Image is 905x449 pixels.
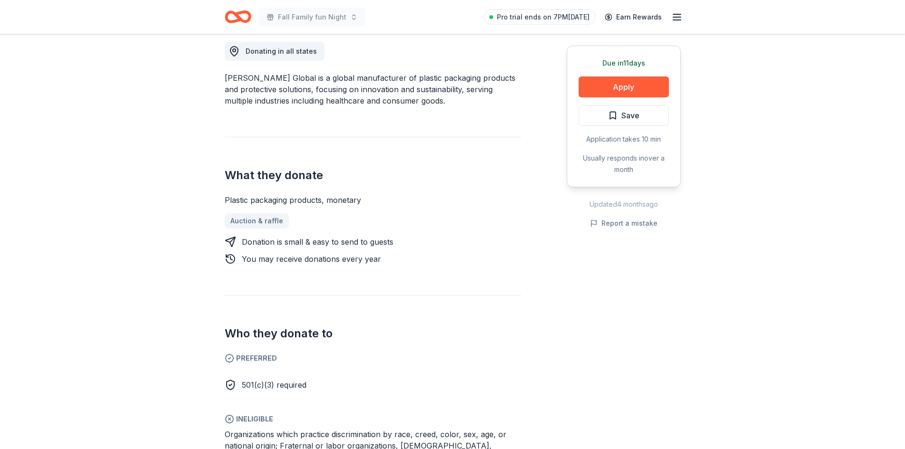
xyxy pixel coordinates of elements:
[225,194,521,206] div: Plastic packaging products, monetary
[599,9,667,26] a: Earn Rewards
[225,213,289,229] a: Auction & raffle
[579,76,669,97] button: Apply
[242,253,381,265] div: You may receive donations every year
[225,413,521,425] span: Ineligible
[225,168,521,183] h2: What they donate
[259,8,365,27] button: Fall Family fun Night
[246,47,317,55] span: Donating in all states
[567,199,681,210] div: Updated 4 months ago
[579,153,669,175] div: Usually responds in over a month
[621,109,639,122] span: Save
[590,218,657,229] button: Report a mistake
[225,72,521,106] div: [PERSON_NAME] Global is a global manufacturer of plastic packaging products and protective soluti...
[484,10,595,25] a: Pro trial ends on 7PM[DATE]
[242,236,393,248] div: Donation is small & easy to send to guests
[497,11,590,23] span: Pro trial ends on 7PM[DATE]
[278,11,346,23] span: Fall Family fun Night
[579,57,669,69] div: Due in 11 days
[225,353,521,364] span: Preferred
[579,105,669,126] button: Save
[579,134,669,145] div: Application takes 10 min
[225,6,251,28] a: Home
[225,326,521,341] h2: Who they donate to
[242,380,306,390] span: 501(c)(3) required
